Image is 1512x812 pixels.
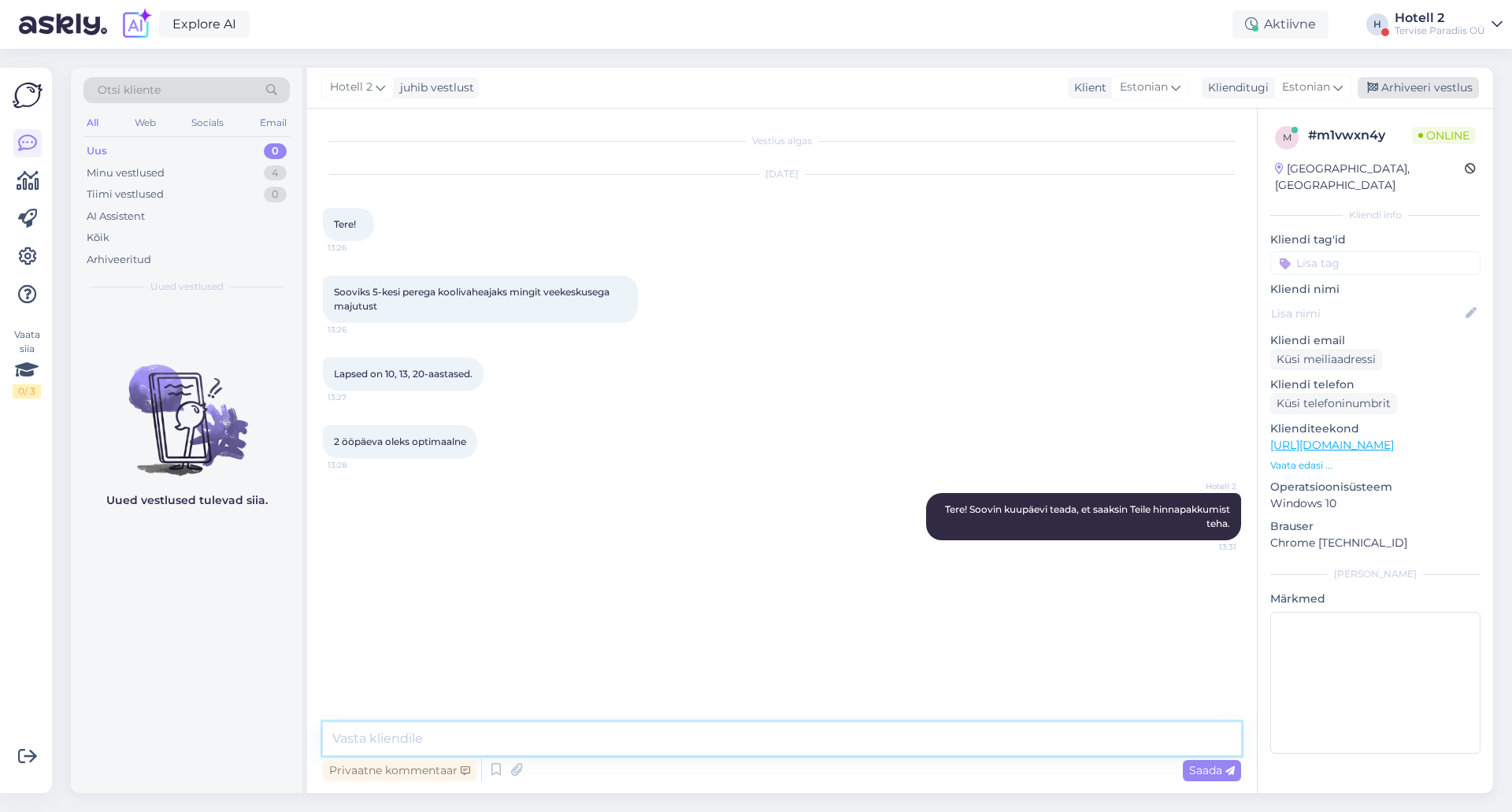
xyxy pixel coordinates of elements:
[1270,518,1480,535] p: Brauser
[264,143,287,159] div: 0
[87,252,151,268] div: Arhiveeritud
[1395,12,1503,37] a: Hotell 2Tervise Paradiis OÜ
[1270,376,1480,393] p: Kliendi telefon
[1189,763,1235,777] span: Saada
[1270,567,1480,581] div: [PERSON_NAME]
[1270,251,1480,275] input: Lisa tag
[1308,126,1412,145] div: # m1vwxn4y
[1202,80,1269,96] div: Klienditugi
[106,492,268,509] p: Uued vestlused tulevad siia.
[13,384,41,399] div: 0 / 3
[323,760,476,781] div: Privaatne kommentaar
[1270,535,1480,551] p: Chrome [TECHNICAL_ID]
[1270,393,1397,414] div: Küsi telefoninumbrit
[1270,421,1480,437] p: Klienditeekond
[330,79,372,96] span: Hotell 2
[257,113,290,133] div: Email
[323,167,1241,181] div: [DATE]
[328,242,387,254] span: 13:26
[1270,458,1480,473] p: Vaata edasi ...
[334,286,612,312] span: Sooviks 5-kesi perega koolivaheajaks mingit veekeskusega majutust
[132,113,159,133] div: Web
[1270,495,1480,512] p: Windows 10
[1395,12,1485,24] div: Hotell 2
[1270,281,1480,298] p: Kliendi nimi
[87,209,145,224] div: AI Assistent
[1177,541,1236,553] span: 13:31
[87,187,164,202] div: Tiimi vestlused
[87,143,107,159] div: Uus
[1412,127,1476,144] span: Online
[1270,591,1480,607] p: Märkmed
[1120,79,1168,96] span: Estonian
[945,503,1232,529] span: Tere! Soovin kuupäevi teada, et saaksin Teile hinnapakkumist teha.
[328,391,387,403] span: 13:27
[1275,161,1465,194] div: [GEOGRAPHIC_DATA], [GEOGRAPHIC_DATA]
[323,134,1241,148] div: Vestlus algas
[188,113,227,133] div: Socials
[13,80,43,110] img: Askly Logo
[150,280,224,294] span: Uued vestlused
[394,80,474,96] div: juhib vestlust
[1358,77,1479,98] div: Arhiveeri vestlus
[1270,438,1394,452] a: [URL][DOMAIN_NAME]
[334,218,356,230] span: Tere!
[264,165,287,181] div: 4
[120,8,153,41] img: explore-ai
[1270,208,1480,222] div: Kliendi info
[334,436,466,447] span: 2 ööpäeva oleks optimaalne
[1283,132,1291,143] span: m
[1270,332,1480,349] p: Kliendi email
[87,165,165,181] div: Minu vestlused
[1271,305,1462,322] input: Lisa nimi
[98,82,161,98] span: Otsi kliente
[1270,479,1480,495] p: Operatsioonisüsteem
[1282,79,1330,96] span: Estonian
[13,328,41,399] div: Vaata siia
[1270,232,1480,248] p: Kliendi tag'id
[328,459,387,471] span: 13:28
[159,11,250,38] a: Explore AI
[334,368,472,380] span: Lapsed on 10, 13, 20-aastased.
[71,336,302,478] img: No chats
[1395,24,1485,37] div: Tervise Paradiis OÜ
[1068,80,1106,96] div: Klient
[87,230,109,246] div: Kõik
[83,113,102,133] div: All
[1366,13,1388,35] div: H
[1232,10,1329,39] div: Aktiivne
[264,187,287,202] div: 0
[1270,349,1382,370] div: Küsi meiliaadressi
[1177,480,1236,492] span: Hotell 2
[328,324,387,336] span: 13:26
